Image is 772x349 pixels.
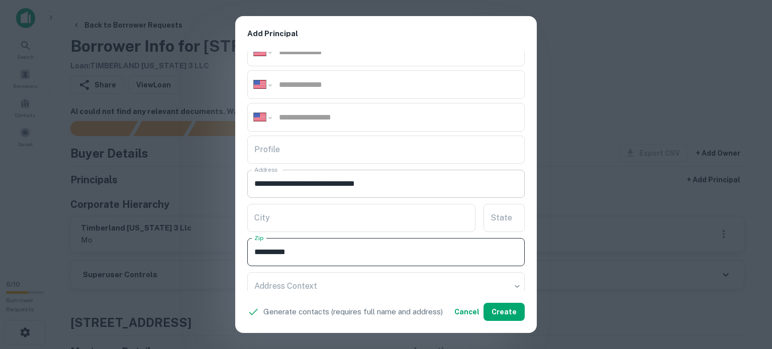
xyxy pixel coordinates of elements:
[254,234,263,242] label: Zip
[235,16,537,52] h2: Add Principal
[247,272,525,300] div: ​
[450,303,484,321] button: Cancel
[484,303,525,321] button: Create
[254,165,277,174] label: Address
[722,269,772,317] iframe: Chat Widget
[263,306,443,318] p: Generate contacts (requires full name and address)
